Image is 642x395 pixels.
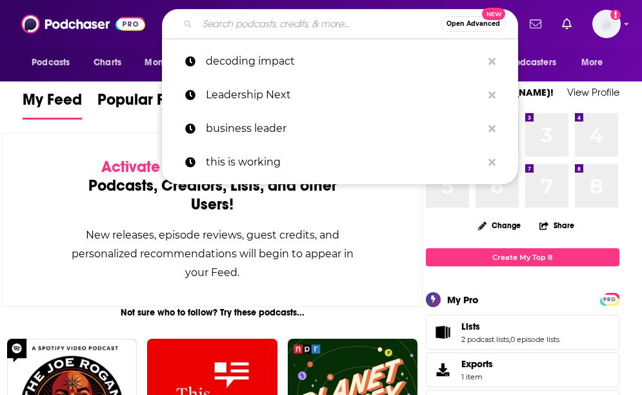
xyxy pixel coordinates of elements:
div: My Pro [447,294,479,306]
a: Charts [85,50,129,75]
button: open menu [23,50,86,75]
a: Create My Top 8 [426,248,619,266]
a: this is working [162,145,518,179]
span: Logged in as BrunswickDigital [592,10,621,38]
a: PRO [602,294,617,303]
span: Activate your Feed [101,157,234,176]
span: New [482,8,505,20]
span: Popular Feed [97,90,192,117]
p: business leader [206,112,482,145]
span: Lists [461,321,480,332]
img: Podchaser - Follow, Share and Rate Podcasts [21,12,145,36]
img: User Profile [592,10,621,38]
a: 2 podcast lists [461,335,509,344]
button: open menu [486,50,575,75]
span: My Feed [23,90,82,117]
div: by following Podcasts, Creators, Lists, and other Users! [67,158,357,214]
a: My Feed [23,90,82,120]
span: , [509,335,510,344]
a: decoding impact [162,45,518,78]
button: Open AdvancedNew [441,16,506,32]
span: More [581,54,603,72]
span: Podcasts [32,54,70,72]
span: For Podcasters [494,54,556,72]
a: 0 episode lists [510,335,559,344]
a: Show notifications dropdown [525,13,547,35]
span: 1 item [461,372,493,381]
p: this is working [206,145,482,179]
button: open menu [572,50,619,75]
div: Not sure who to follow? Try these podcasts... [2,307,423,318]
span: Monitoring [145,54,190,72]
button: Change [470,217,528,233]
span: Exports [430,361,456,379]
button: Share [539,213,575,238]
a: business leader [162,112,518,145]
span: Lists [426,315,619,350]
p: decoding impact [206,45,482,78]
a: Show notifications dropdown [557,13,577,35]
button: Show profile menu [592,10,621,38]
span: Exports [461,358,493,370]
button: open menu [135,50,207,75]
span: Charts [94,54,121,72]
input: Search podcasts, credits, & more... [197,14,441,34]
a: Lists [461,321,559,332]
svg: Add a profile image [610,10,621,20]
p: Leadership Next [206,78,482,112]
div: New releases, episode reviews, guest credits, and personalized recommendations will begin to appe... [67,226,357,282]
a: Exports [426,352,619,387]
div: Search podcasts, credits, & more... [162,9,518,39]
span: PRO [602,295,617,304]
a: Lists [430,323,456,341]
span: Open Advanced [446,21,500,27]
a: Popular Feed [97,90,192,120]
a: Leadership Next [162,78,518,112]
a: View Profile [567,86,619,98]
